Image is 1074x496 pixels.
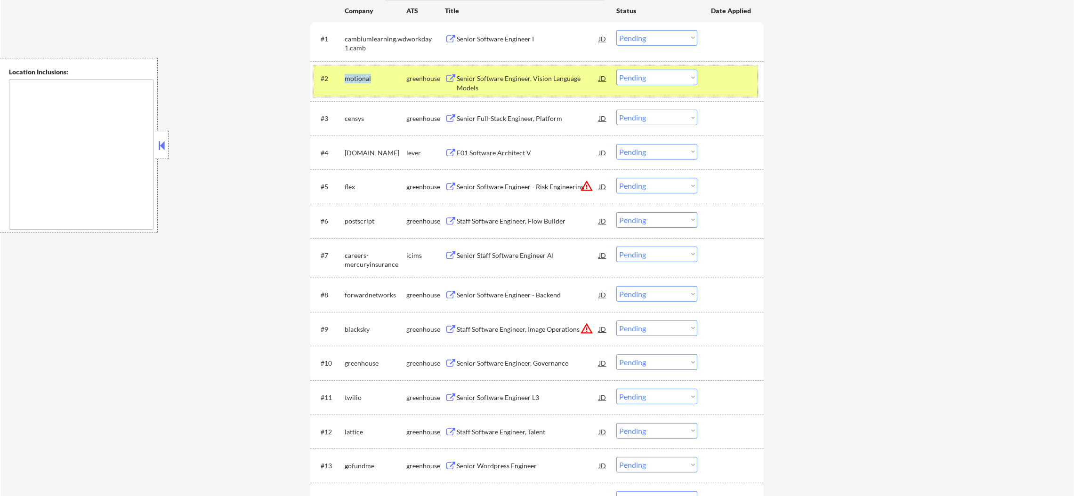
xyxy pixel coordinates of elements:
[321,427,337,437] div: #12
[457,290,599,300] div: Senior Software Engineer - Backend
[406,148,445,158] div: lever
[406,461,445,471] div: greenhouse
[616,2,697,19] div: Status
[345,393,406,402] div: twilio
[598,354,607,371] div: JD
[457,216,599,226] div: Staff Software Engineer, Flow Builder
[406,427,445,437] div: greenhouse
[457,148,599,158] div: E01 Software Architect V
[321,251,337,260] div: #7
[406,251,445,260] div: icims
[598,110,607,127] div: JD
[9,67,154,77] div: Location Inclusions:
[345,6,406,16] div: Company
[321,461,337,471] div: #13
[345,427,406,437] div: lattice
[345,182,406,192] div: flex
[457,182,599,192] div: Senior Software Engineer - Risk Engineering
[711,6,752,16] div: Date Applied
[457,251,599,260] div: Senior Staff Software Engineer AI
[321,359,337,368] div: #10
[345,74,406,83] div: motional
[406,359,445,368] div: greenhouse
[345,114,406,123] div: censys
[598,144,607,161] div: JD
[457,461,599,471] div: Senior Wordpress Engineer
[321,182,337,192] div: #5
[321,148,337,158] div: #4
[457,427,599,437] div: Staff Software Engineer, Talent
[457,114,599,123] div: Senior Full-Stack Engineer, Platform
[345,359,406,368] div: greenhouse
[345,325,406,334] div: blacksky
[321,290,337,300] div: #8
[345,34,406,53] div: cambiumlearning.wd1.camb
[406,114,445,123] div: greenhouse
[406,325,445,334] div: greenhouse
[445,6,607,16] div: Title
[321,34,337,44] div: #1
[598,70,607,87] div: JD
[598,212,607,229] div: JD
[598,247,607,264] div: JD
[345,216,406,226] div: postscript
[598,457,607,474] div: JD
[457,74,599,92] div: Senior Software Engineer, Vision Language Models
[406,393,445,402] div: greenhouse
[598,320,607,337] div: JD
[457,393,599,402] div: Senior Software Engineer L3
[406,6,445,16] div: ATS
[406,182,445,192] div: greenhouse
[406,74,445,83] div: greenhouse
[457,359,599,368] div: Senior Software Engineer, Governance
[457,34,599,44] div: Senior Software Engineer I
[406,34,445,44] div: workday
[406,290,445,300] div: greenhouse
[580,322,593,335] button: warning_amber
[321,393,337,402] div: #11
[321,325,337,334] div: #9
[580,179,593,192] button: warning_amber
[345,290,406,300] div: forwardnetworks
[457,325,599,334] div: Staff Software Engineer, Image Operations
[598,423,607,440] div: JD
[345,148,406,158] div: [DOMAIN_NAME]
[345,461,406,471] div: gofundme
[321,74,337,83] div: #2
[406,216,445,226] div: greenhouse
[321,216,337,226] div: #6
[321,114,337,123] div: #3
[598,178,607,195] div: JD
[598,30,607,47] div: JD
[345,251,406,269] div: careers-mercuryinsurance
[598,389,607,406] div: JD
[598,286,607,303] div: JD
